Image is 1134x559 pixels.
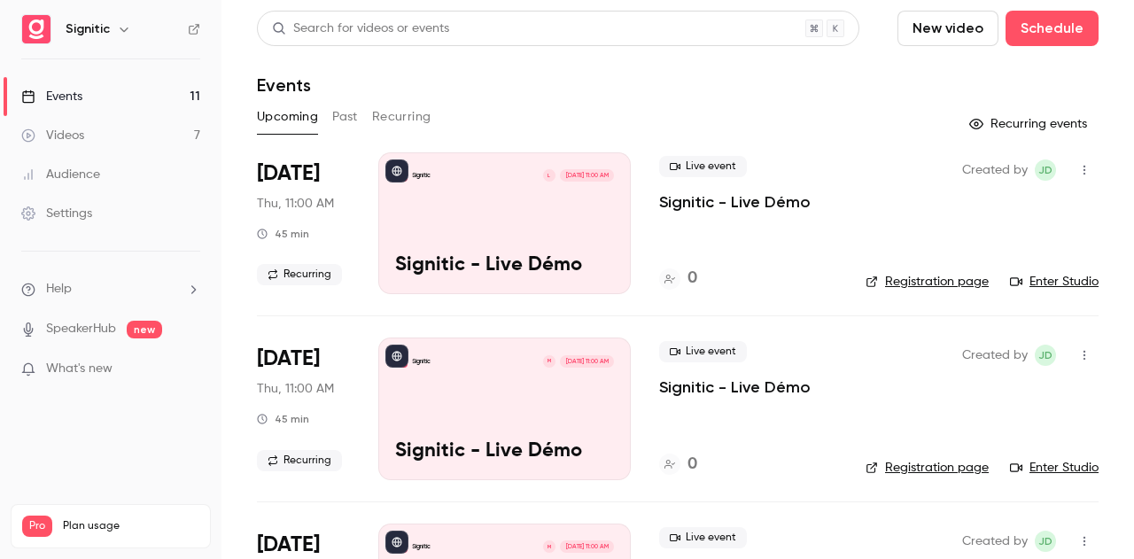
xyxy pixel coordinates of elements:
a: Registration page [866,273,989,291]
p: Signitic - Live Démo [395,254,614,277]
button: Upcoming [257,103,318,131]
button: New video [897,11,998,46]
span: Joris Dulac [1035,159,1056,181]
div: Settings [21,205,92,222]
button: Recurring events [961,110,1099,138]
a: 0 [659,267,697,291]
span: Created by [962,159,1028,181]
li: help-dropdown-opener [21,280,200,299]
span: Recurring [257,264,342,285]
div: Videos [21,127,84,144]
span: Created by [962,531,1028,552]
span: Thu, 11:00 AM [257,380,334,398]
div: M [542,354,556,369]
span: JD [1038,531,1052,552]
p: Signitic [412,357,431,366]
span: JD [1038,345,1052,366]
h4: 0 [687,267,697,291]
span: Live event [659,156,747,177]
a: Signitic - Live DémoSigniticL[DATE] 11:00 AMSignitic - Live Démo [378,152,631,294]
div: Sep 25 Thu, 11:00 AM (Europe/Paris) [257,338,350,479]
p: Signitic [412,171,431,180]
span: Pro [22,516,52,537]
div: Events [21,88,82,105]
a: Enter Studio [1010,459,1099,477]
a: Registration page [866,459,989,477]
span: [DATE] 11:00 AM [560,540,613,553]
span: new [127,321,162,338]
h1: Events [257,74,311,96]
div: Search for videos or events [272,19,449,38]
span: [DATE] [257,159,320,188]
span: [DATE] [257,531,320,559]
iframe: Noticeable Trigger [179,361,200,377]
div: 45 min [257,412,309,426]
span: Joris Dulac [1035,531,1056,552]
span: Live event [659,527,747,548]
div: 45 min [257,227,309,241]
div: Audience [21,166,100,183]
span: What's new [46,360,113,378]
span: Created by [962,345,1028,366]
span: Plan usage [63,519,199,533]
span: JD [1038,159,1052,181]
span: Joris Dulac [1035,345,1056,366]
a: Enter Studio [1010,273,1099,291]
h6: Signitic [66,20,110,38]
p: Signitic - Live Démo [395,440,614,463]
span: Help [46,280,72,299]
span: Live event [659,341,747,362]
span: Recurring [257,450,342,471]
div: L [542,168,556,182]
button: Recurring [372,103,431,131]
a: Signitic - Live Démo [659,191,811,213]
span: [DATE] [257,345,320,373]
span: [DATE] 11:00 AM [560,355,613,368]
a: SpeakerHub [46,320,116,338]
button: Past [332,103,358,131]
div: M [542,540,556,554]
p: Signitic [412,542,431,551]
h4: 0 [687,453,697,477]
a: 0 [659,453,697,477]
img: Signitic [22,15,50,43]
a: Signitic - Live Démo [659,377,811,398]
span: [DATE] 11:00 AM [560,169,613,182]
button: Schedule [1006,11,1099,46]
a: Signitic - Live DémoSigniticM[DATE] 11:00 AMSignitic - Live Démo [378,338,631,479]
div: Sep 4 Thu, 11:00 AM (Europe/Paris) [257,152,350,294]
span: Thu, 11:00 AM [257,195,334,213]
